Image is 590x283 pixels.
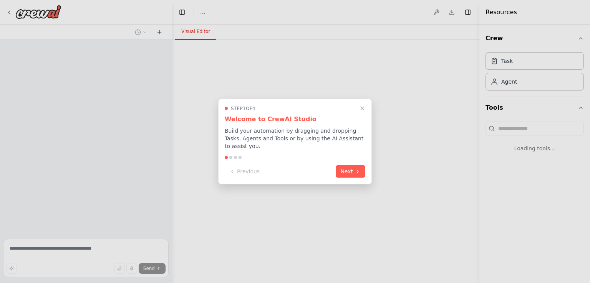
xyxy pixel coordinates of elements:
[225,115,365,124] h3: Welcome to CrewAI Studio
[336,165,365,178] button: Next
[231,105,255,112] span: Step 1 of 4
[225,165,264,178] button: Previous
[177,7,187,18] button: Hide left sidebar
[225,127,365,150] p: Build your automation by dragging and dropping Tasks, Agents and Tools or by using the AI Assista...
[358,104,367,113] button: Close walkthrough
